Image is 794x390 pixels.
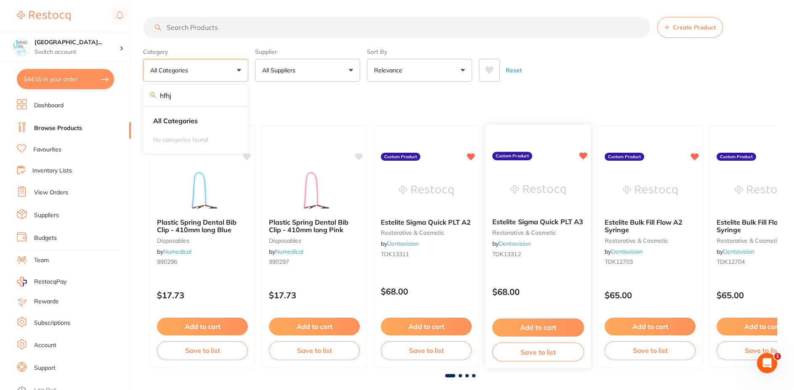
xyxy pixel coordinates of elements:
a: Dentavision [387,240,419,247]
label: Category [143,48,248,56]
small: TOK13312 [492,251,584,257]
label: Custom Product [717,153,756,161]
button: Reset [503,59,524,82]
input: Search Category [143,85,248,106]
small: TOK13311 [381,251,472,257]
a: Support [34,364,56,372]
span: RestocqPay [34,278,66,286]
a: Restocq Logo [17,6,71,26]
iframe: Intercom live chat [757,353,777,373]
a: RestocqPay [17,277,66,287]
button: Add to cart [492,318,584,337]
strong: All Categories [153,117,198,125]
a: Suppliers [34,211,59,220]
a: Rewards [34,297,58,306]
span: by [381,240,419,247]
img: Estelite Sigma Quick PLT A2 [399,170,454,212]
a: Inventory Lists [32,167,72,175]
b: Estelite Sigma Quick PLT A3 [492,218,584,226]
p: All Categories [150,66,191,74]
label: Sort By [367,48,472,56]
a: View Orders [34,188,68,197]
small: restorative & cosmetic [381,229,472,236]
a: Favourites [33,146,61,154]
button: Add to cart [269,318,360,335]
li: Clear selection [146,112,245,130]
button: Add to cart [381,318,472,335]
button: Add to cart [157,318,248,335]
p: Switch account [35,48,119,56]
b: Estelite Bulk Fill Flow A2 Syringe [605,218,696,234]
a: Numedical [275,248,303,255]
span: 1 [774,353,781,360]
small: 990297 [269,258,360,265]
a: Dentavision [723,248,754,255]
small: disposables [269,237,360,244]
small: 990296 [157,258,248,265]
b: Plastic Spring Dental Bib Clip - 410mm long Pink [269,218,360,234]
button: $44.55 in your order [17,69,114,89]
img: North West Dental Wynyard [13,39,30,56]
p: $17.73 [157,290,248,300]
img: Restocq Logo [17,11,71,21]
button: Create Product [657,17,723,38]
a: Dentavision [611,248,643,255]
span: Create Product [673,24,716,31]
h4: North West Dental Wynyard [35,38,119,47]
small: restorative & cosmetic [492,229,584,236]
img: Estelite Bulk Fill Flow A2 Syringe [623,170,677,212]
button: All Suppliers [255,59,360,82]
img: Plastic Spring Dental Bib Clip - 410mm long Pink [287,170,342,212]
button: Add to cart [605,318,696,335]
p: $17.73 [269,290,360,300]
label: Custom Product [605,153,644,161]
a: Browse Products [34,124,82,133]
a: Budgets [34,234,57,242]
b: Plastic Spring Dental Bib Clip - 410mm long Blue [157,218,248,234]
span: by [269,248,303,255]
small: TOK12703 [605,258,696,265]
p: All Suppliers [262,66,299,74]
button: Save to list [269,341,360,360]
button: Save to list [605,341,696,360]
p: $65.00 [605,290,696,300]
a: Dashboard [34,101,64,110]
a: Team [34,256,49,265]
img: RestocqPay [17,277,27,287]
button: Save to list [381,341,472,360]
p: Relevance [374,66,406,74]
label: Custom Product [492,152,532,160]
button: All Categories [143,59,248,82]
p: $68.00 [492,287,584,297]
span: by [605,248,643,255]
label: Custom Product [381,153,420,161]
a: Account [34,341,56,350]
b: Estelite Sigma Quick PLT A2 [381,218,472,226]
small: disposables [157,237,248,244]
a: Dentavision [499,240,531,247]
li: No categories found [146,131,245,148]
small: restorative & cosmetic [605,237,696,244]
button: Save to list [492,342,584,361]
button: Relevance [367,59,472,82]
p: $68.00 [381,287,472,296]
a: Subscriptions [34,319,70,327]
span: by [492,240,531,247]
span: by [717,248,754,255]
label: Supplier [255,48,360,56]
input: Search Products [143,17,651,38]
span: by [157,248,191,255]
img: Plastic Spring Dental Bib Clip - 410mm long Blue [175,170,230,212]
button: Save to list [157,341,248,360]
img: Estelite Sigma Quick PLT A3 [510,169,566,211]
img: Estelite Bulk Fill Flow A3 Syringe [735,170,789,212]
a: Numedical [163,248,191,255]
